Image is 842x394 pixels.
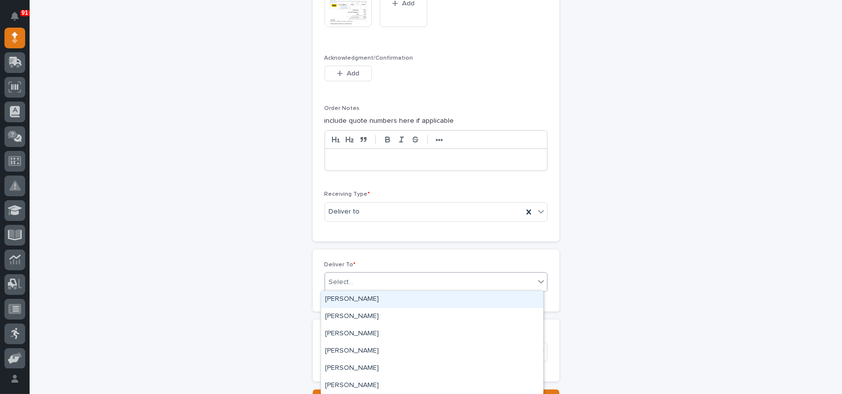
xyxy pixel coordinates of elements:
button: Add [325,66,372,81]
div: Adam Fodge [321,360,543,377]
div: Adam Beliles [321,343,543,360]
span: Add [347,69,359,78]
p: 91 [22,9,28,16]
strong: ••• [436,136,443,144]
p: include quote numbers here if applicable [325,116,548,126]
span: Deliver To [325,262,356,268]
div: Notifications91 [12,12,25,28]
button: Notifications [4,6,25,27]
div: Abel Vasquez [321,325,543,343]
div: Aaron Munson [321,308,543,325]
div: Select... [329,277,354,287]
button: ••• [433,134,446,145]
span: Order Notes [325,106,360,111]
span: Deliver to [329,207,360,217]
div: Aaron Hulings [321,291,543,308]
span: Receiving Type [325,191,370,197]
span: Acknowledgment/Confirmation [325,55,413,61]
